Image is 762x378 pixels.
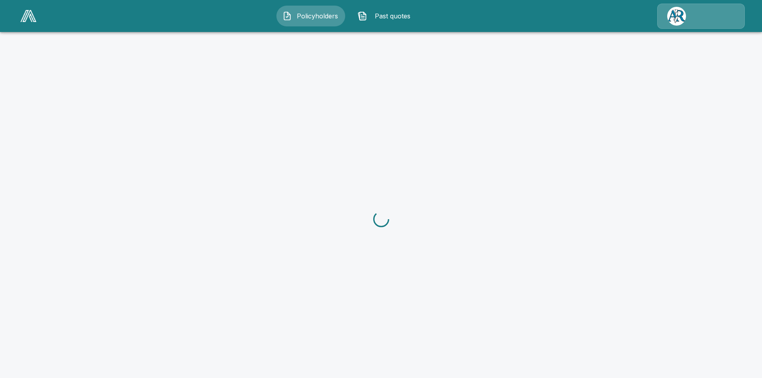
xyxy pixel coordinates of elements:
[370,11,414,21] span: Past quotes
[352,6,420,26] button: Past quotes IconPast quotes
[282,11,292,21] img: Policyholders Icon
[276,6,345,26] button: Policyholders IconPolicyholders
[295,11,339,21] span: Policyholders
[358,11,367,21] img: Past quotes Icon
[20,10,36,22] img: AA Logo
